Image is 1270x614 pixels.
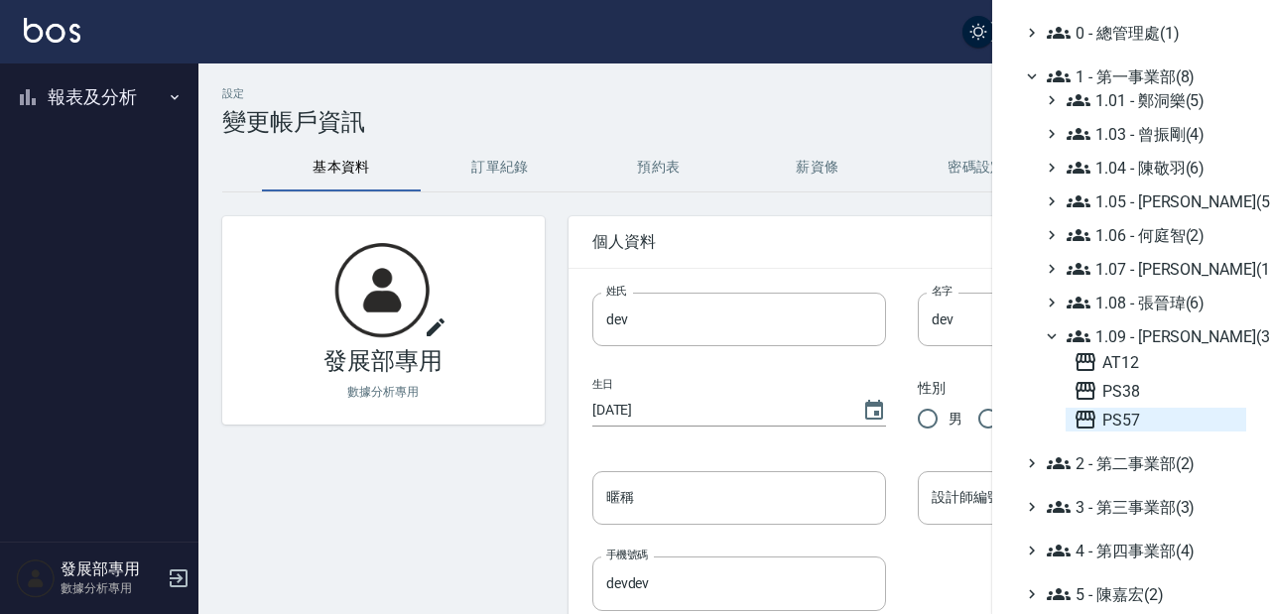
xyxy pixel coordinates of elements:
[1067,223,1238,247] span: 1.06 - 何庭智(2)
[1067,291,1238,314] span: 1.08 - 張晉瑋(6)
[1067,189,1238,213] span: 1.05 - [PERSON_NAME](5)
[1074,379,1238,403] span: PS38
[1067,257,1238,281] span: 1.07 - [PERSON_NAME](11)
[1067,122,1238,146] span: 1.03 - 曾振剛(4)
[1047,582,1238,606] span: 5 - 陳嘉宏(2)
[1047,539,1238,562] span: 4 - 第四事業部(4)
[1067,88,1238,112] span: 1.01 - 鄭洞樂(5)
[1047,64,1238,88] span: 1 - 第一事業部(8)
[1067,324,1238,348] span: 1.09 - [PERSON_NAME](3)
[1047,21,1238,45] span: 0 - 總管理處(1)
[1047,495,1238,519] span: 3 - 第三事業部(3)
[1074,408,1238,431] span: PS57
[1067,156,1238,180] span: 1.04 - 陳敬羽(6)
[1074,350,1238,374] span: AT12
[1047,451,1238,475] span: 2 - 第二事業部(2)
